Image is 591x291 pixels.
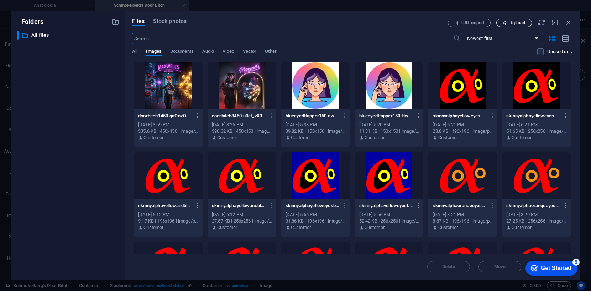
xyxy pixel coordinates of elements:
div: [DATE] 6:12 PM [138,211,198,218]
div: [DATE] 5:38 PM [286,122,346,128]
div: 335.6 KB | 450x450 | image/png [138,128,198,134]
p: Customer [365,224,385,231]
p: Displays only files that are not in use on the website. Files added during this session can still... [547,48,572,55]
p: skinnyalphaorangeeyes256-tIiL5rnqZo5JUfz6xOCNPQ-ds-ebCez_RHhp17-g02EXw.png [433,203,486,209]
span: Other [265,47,276,57]
p: skinnyalphayellowandblackeyespng256-2BlZkGTe0sWtKa4JxrvM6A-PIsp3zmDW0WK7uK0ymtC4g.png [138,203,192,209]
i: Minimize [551,19,559,26]
div: [DATE] 6:21 PM [506,122,566,128]
p: skinnyalphaorangeeyes256-tIiL5rnqZo5JUfz6xOCNPQ.png [506,203,560,209]
div: [DATE] 6:12 PM [212,211,272,218]
p: doorbitch9450-gaOnzOhMaYmRYWc-ckN0ow.png [138,113,192,119]
button: Upload [496,19,532,27]
p: Customer [217,134,237,141]
div: 51.65 KB | 256x256 | image/jpeg [506,128,566,134]
p: skinnyalphayelloweyes.256-lSsKJuKVpcM1DAio0NfUmA-nJNA-hO1XLfxhMcdKQJSuA.png [433,113,486,119]
p: All files [31,31,106,39]
div: 5 [53,1,60,9]
span: Stock photos [153,17,187,26]
div: 27.57 KB | 256x256 | image/png [212,218,272,224]
span: Vector [243,47,257,57]
div: 23.8 KB | 196x196 | image/png [433,128,493,134]
p: Customer [438,224,458,231]
div: [DATE] 5:56 PM [286,211,346,218]
p: skinnyalphayelloweyesbluebkgr256-xEf6jbQJPOs2QQZPXQtDww.jpg [359,203,413,209]
button: URL import [448,19,491,27]
p: Customer [291,134,311,141]
p: Customer [143,134,163,141]
div: ​ [17,31,19,40]
p: Customer [365,134,385,141]
div: [DATE] 5:56 PM [359,211,419,218]
div: 39.82 KB | 150x150 | image/jpeg [286,128,346,134]
div: 31.86 KB | 196x196 | image/png [286,218,346,224]
p: skinnyalphayelloweyesbluebkgr256-xEf6jbQJPOs2QQZPXQtDww-_6xPWcGsmNY9L7SEW0llaA.png [286,203,339,209]
p: skinnyalphayellowandblackeyespng256-2BlZkGTe0sWtKa4JxrvM6A.png [212,203,265,209]
div: [DATE] 6:21 PM [433,122,493,128]
p: Customer [143,224,163,231]
div: Get Started 5 items remaining, 0% complete [6,4,58,19]
div: 9.17 KB | 196x196 | image/png [138,218,198,224]
span: URL import [461,21,485,25]
p: Customer [512,134,532,141]
p: Customer [217,224,237,231]
p: Folders [17,17,43,26]
i: Create new folder [111,18,119,26]
span: Audio [202,47,214,57]
div: [DATE] 3:21 PM [433,211,493,218]
div: [DATE] 5:20 PM [359,122,419,128]
div: [DATE] 3:20 PM [506,211,566,218]
div: [DATE] 3:59 PM [138,122,198,128]
p: doorbitch8450-u0cI_vX3kSmneeAinE2ONw.png [212,113,265,119]
span: Video [223,47,234,57]
div: 8.87 KB | 196x196 | image/png [433,218,493,224]
p: blueeyedttapper150-nwbLkxFM-HpeX-l5oisycw.jpg [286,113,339,119]
span: Documents [170,47,194,57]
i: Reload [538,19,545,26]
div: 27.25 KB | 256x256 | image/png [506,218,566,224]
div: [DATE] 3:25 PM [212,122,272,128]
span: Images [146,47,162,57]
span: Upload [511,21,525,25]
div: 390.32 KB | 450x450 | image/png [212,128,272,134]
i: Close [565,19,572,26]
span: All [132,47,137,57]
div: 11.81 KB | 150x150 | image/jpeg [359,128,419,134]
input: Search [132,33,453,44]
div: Get Started [21,8,52,14]
p: Customer [512,224,532,231]
p: blueeyedttapper150-HwA9tfT9KC6EQpWMsJRezQ.jpg [359,113,413,119]
p: Customer [438,134,458,141]
div: 52.42 KB | 256x256 | image/jpeg [359,218,419,224]
p: skinnyalphayelloweyes.256-lSsKJuKVpcM1DAio0NfUmA.jpg [506,113,560,119]
span: Files [132,17,145,26]
p: Customer [291,224,311,231]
